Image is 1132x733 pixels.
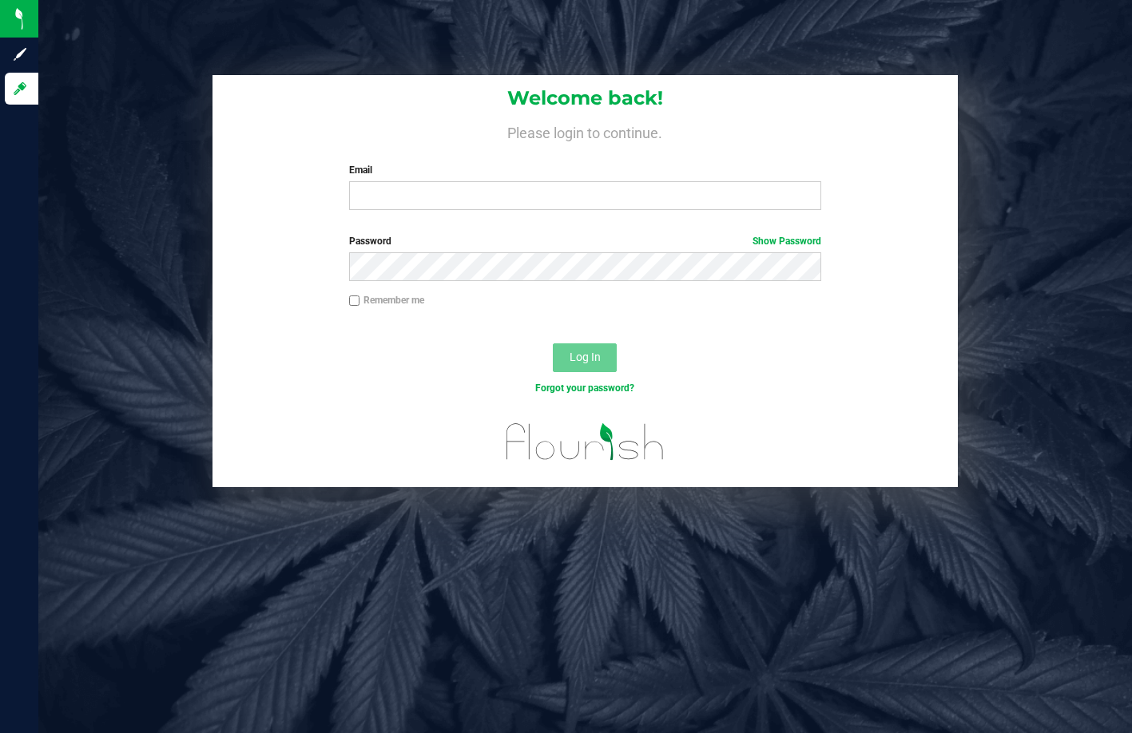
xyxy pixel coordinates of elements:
[553,343,617,372] button: Log In
[349,236,391,247] span: Password
[12,81,28,97] inline-svg: Log in
[349,293,424,307] label: Remember me
[349,163,822,177] label: Email
[570,351,601,363] span: Log In
[535,382,634,394] a: Forgot your password?
[12,46,28,62] inline-svg: Sign up
[212,121,958,141] h4: Please login to continue.
[212,88,958,109] h1: Welcome back!
[349,295,360,307] input: Remember me
[753,236,821,247] a: Show Password
[492,412,678,472] img: flourish_logo.svg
